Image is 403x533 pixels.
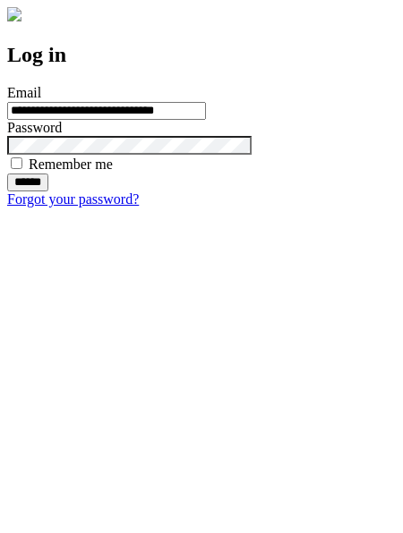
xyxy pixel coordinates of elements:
img: logo-4e3dc11c47720685a147b03b5a06dd966a58ff35d612b21f08c02c0306f2b779.png [7,7,21,21]
h2: Log in [7,43,396,67]
label: Password [7,120,62,135]
label: Remember me [29,157,113,172]
a: Forgot your password? [7,191,139,207]
label: Email [7,85,41,100]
